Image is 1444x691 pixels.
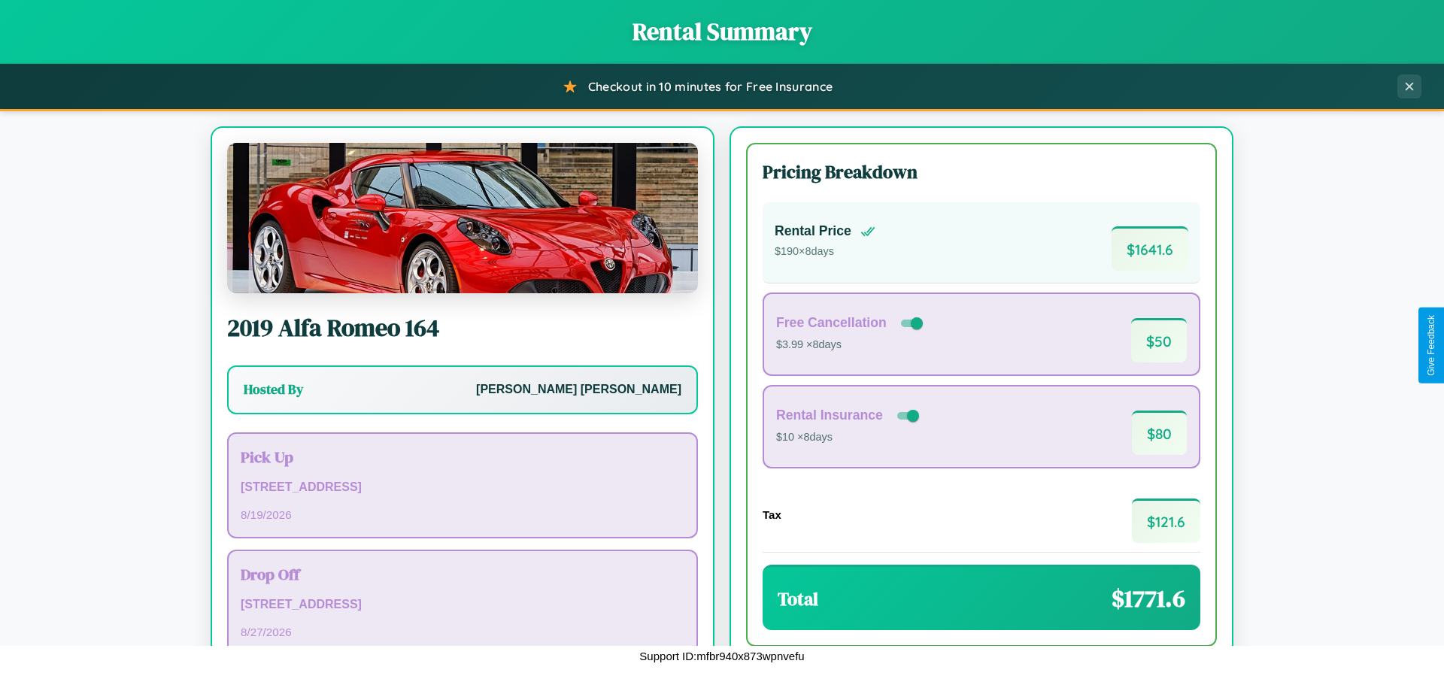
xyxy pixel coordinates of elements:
[227,143,698,293] img: Alfa Romeo 164
[775,223,851,239] h4: Rental Price
[15,15,1429,48] h1: Rental Summary
[241,505,684,525] p: 8 / 19 / 2026
[639,646,804,666] p: Support ID: mfbr940x873wpnvefu
[588,79,833,94] span: Checkout in 10 minutes for Free Insurance
[241,622,684,642] p: 8 / 27 / 2026
[776,428,922,447] p: $10 × 8 days
[1112,582,1185,615] span: $ 1771.6
[476,379,681,401] p: [PERSON_NAME] [PERSON_NAME]
[244,380,303,399] h3: Hosted By
[227,311,698,344] h2: 2019 Alfa Romeo 164
[1131,318,1187,362] span: $ 50
[776,408,883,423] h4: Rental Insurance
[1112,226,1188,271] span: $ 1641.6
[1426,315,1436,376] div: Give Feedback
[1132,499,1200,543] span: $ 121.6
[763,159,1200,184] h3: Pricing Breakdown
[776,335,926,355] p: $3.99 × 8 days
[763,508,781,521] h4: Tax
[241,446,684,468] h3: Pick Up
[776,315,887,331] h4: Free Cancellation
[775,242,875,262] p: $ 190 × 8 days
[778,586,818,611] h3: Total
[241,477,684,499] p: [STREET_ADDRESS]
[1132,411,1187,455] span: $ 80
[241,594,684,616] p: [STREET_ADDRESS]
[241,563,684,585] h3: Drop Off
